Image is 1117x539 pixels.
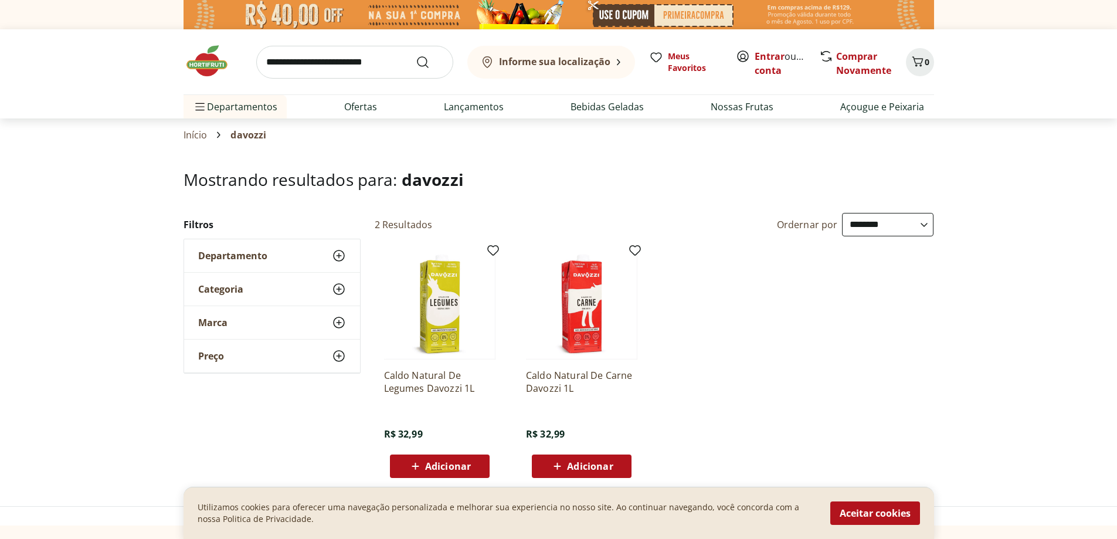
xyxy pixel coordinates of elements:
[184,43,242,79] img: Hortifruti
[840,100,924,114] a: Açougue e Peixaria
[416,55,444,69] button: Submit Search
[184,273,360,306] button: Categoria
[193,93,277,121] span: Departamentos
[668,50,722,74] span: Meus Favoritos
[198,350,224,362] span: Preço
[925,56,929,67] span: 0
[198,283,243,295] span: Categoria
[526,369,637,395] a: Caldo Natural De Carne Davozzi 1L
[906,48,934,76] button: Carrinho
[344,100,377,114] a: Ofertas
[526,428,565,440] span: R$ 32,99
[649,50,722,74] a: Meus Favoritos
[184,306,360,339] button: Marca
[402,168,464,191] span: davozzi
[184,239,360,272] button: Departamento
[830,501,920,525] button: Aceitar cookies
[384,369,495,395] a: Caldo Natural De Legumes Davozzi 1L
[567,462,613,471] span: Adicionar
[571,100,644,114] a: Bebidas Geladas
[425,462,471,471] span: Adicionar
[444,100,504,114] a: Lançamentos
[184,130,208,140] a: Início
[375,218,433,231] h2: 2 Resultados
[836,50,891,77] a: Comprar Novamente
[184,170,934,189] h1: Mostrando resultados para:
[198,317,228,328] span: Marca
[755,50,785,63] a: Entrar
[390,455,490,478] button: Adicionar
[230,130,266,140] span: davozzi
[198,501,816,525] p: Utilizamos cookies para oferecer uma navegação personalizada e melhorar sua experiencia no nosso ...
[198,250,267,262] span: Departamento
[777,218,838,231] label: Ordernar por
[532,455,632,478] button: Adicionar
[499,55,610,68] b: Informe sua localização
[755,50,819,77] a: Criar conta
[256,46,453,79] input: search
[526,248,637,360] img: Caldo Natural De Carne Davozzi 1L
[467,46,635,79] button: Informe sua localização
[193,93,207,121] button: Menu
[384,428,423,440] span: R$ 32,99
[755,49,807,77] span: ou
[184,340,360,372] button: Preço
[184,213,361,236] h2: Filtros
[711,100,773,114] a: Nossas Frutas
[384,248,495,360] img: Caldo Natural De Legumes Davozzi 1L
